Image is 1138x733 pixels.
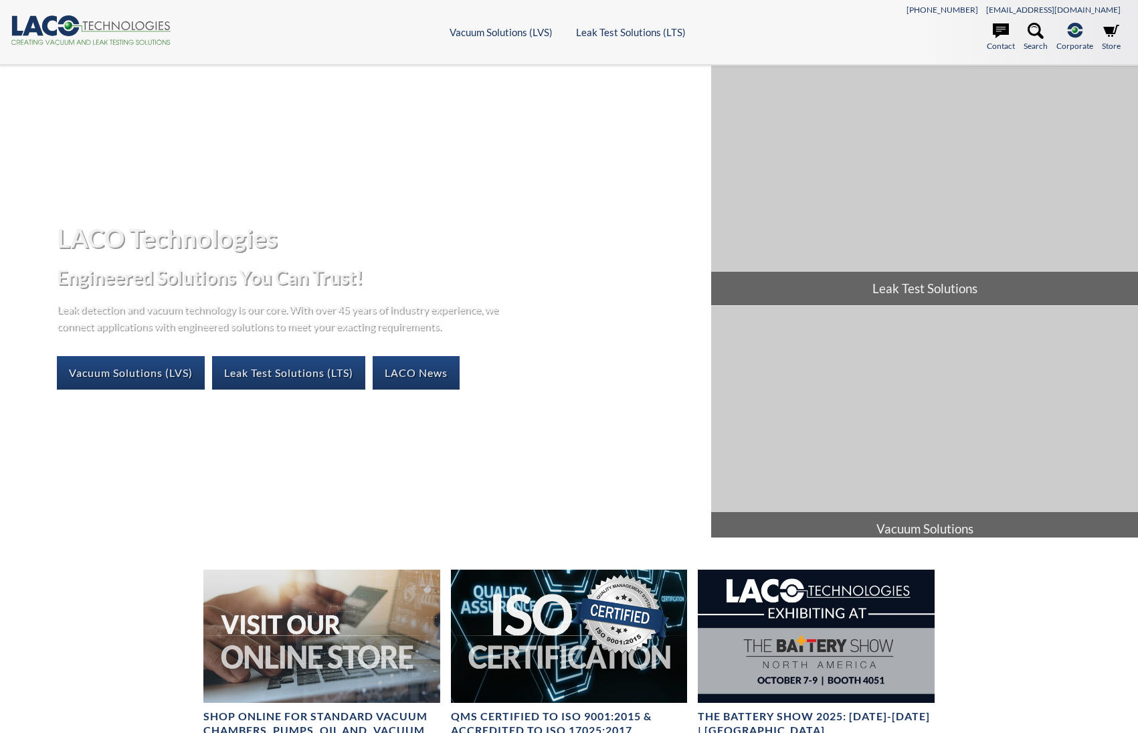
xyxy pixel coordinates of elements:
[907,5,978,15] a: [PHONE_NUMBER]
[1024,23,1048,52] a: Search
[1056,39,1093,52] span: Corporate
[986,5,1121,15] a: [EMAIL_ADDRESS][DOMAIN_NAME]
[57,222,700,254] h1: LACO Technologies
[576,26,686,38] a: Leak Test Solutions (LTS)
[57,356,205,390] a: Vacuum Solutions (LVS)
[212,356,365,390] a: Leak Test Solutions (LTS)
[373,356,460,390] a: LACO News
[57,301,505,335] p: Leak detection and vacuum technology is our core. With over 45 years of industry experience, we c...
[711,66,1138,305] a: Leak Test Solutions
[57,265,700,290] h2: Engineered Solutions You Can Trust!
[987,23,1015,52] a: Contact
[711,306,1138,546] a: Vacuum Solutions
[711,272,1138,305] span: Leak Test Solutions
[1102,23,1121,52] a: Store
[711,512,1138,546] span: Vacuum Solutions
[450,26,553,38] a: Vacuum Solutions (LVS)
